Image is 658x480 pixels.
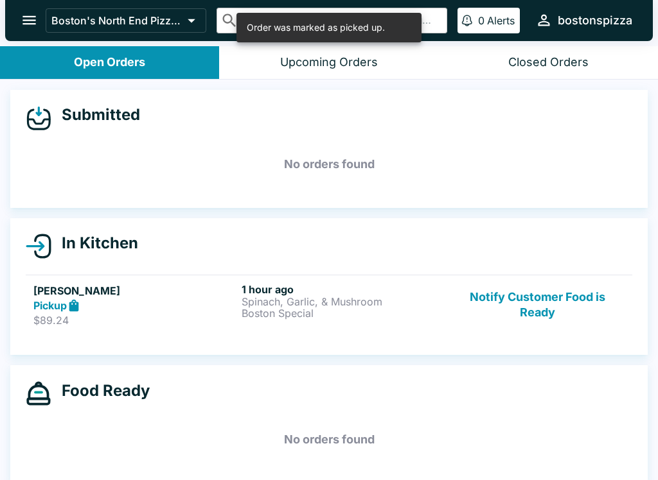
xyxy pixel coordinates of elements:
[33,299,67,312] strong: Pickup
[51,14,182,27] p: Boston's North End Pizza Bakery
[478,14,485,27] p: 0
[51,381,150,400] h4: Food Ready
[242,307,445,319] p: Boston Special
[242,296,445,307] p: Spinach, Garlic, & Mushroom
[280,55,378,70] div: Upcoming Orders
[558,13,632,28] div: bostonspizza
[487,14,515,27] p: Alerts
[51,105,140,124] h4: Submitted
[26,141,632,187] h5: No orders found
[33,283,236,298] h5: [PERSON_NAME]
[51,234,138,253] h4: In Kitchen
[46,8,206,33] button: Boston's North End Pizza Bakery
[33,314,236,327] p: $89.24
[242,283,445,296] h6: 1 hour ago
[450,283,625,327] button: Notify Customer Food is Ready
[26,416,632,463] h5: No orders found
[530,6,637,34] button: bostonspizza
[74,55,145,70] div: Open Orders
[13,4,46,37] button: open drawer
[26,275,632,335] a: [PERSON_NAME]Pickup$89.241 hour agoSpinach, Garlic, & MushroomBoston SpecialNotify Customer Food ...
[247,17,385,39] div: Order was marked as picked up.
[508,55,589,70] div: Closed Orders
